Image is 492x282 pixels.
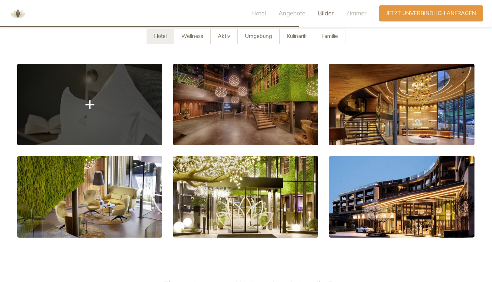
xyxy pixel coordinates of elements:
span: Hotel [154,33,167,40]
span: Wellness [181,33,203,40]
a: AMONTI & LUNARIS Wellnessresort [7,11,29,16]
span: Jetzt unverbindlich anfragen [386,10,476,17]
span: Bilder [318,9,334,18]
span: Zimmer [346,9,366,18]
span: Kulinarik [287,33,307,40]
span: Hotel [251,9,266,18]
span: Angebote [279,9,305,18]
img: AMONTI & LUNARIS Wellnessresort [7,3,29,24]
span: Aktiv [218,33,230,40]
span: Umgebung [245,33,272,40]
span: Familie [321,33,338,40]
